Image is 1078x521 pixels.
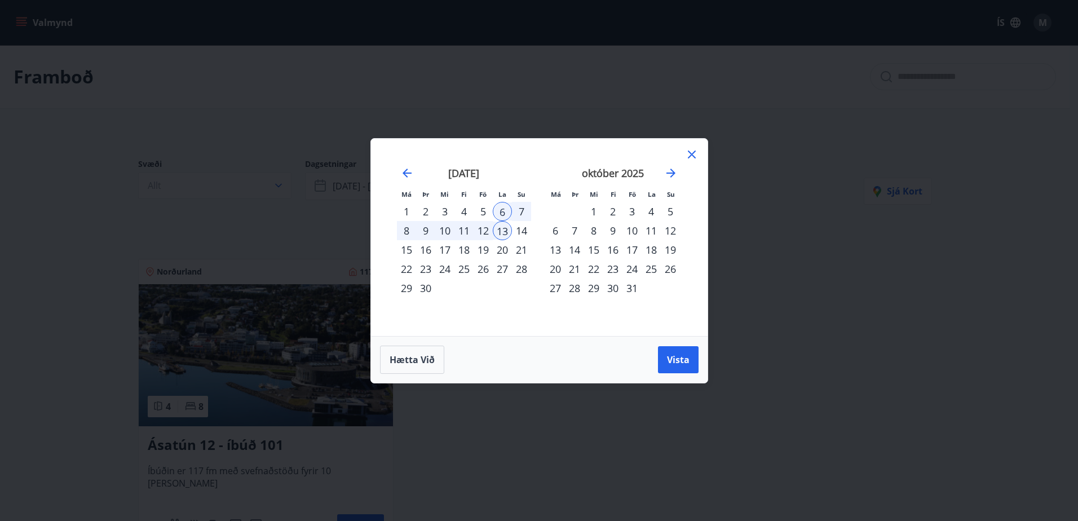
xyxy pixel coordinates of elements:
div: 31 [622,279,642,298]
div: 6 [493,202,512,221]
td: Choose föstudagur, 31. október 2025 as your check-in date. It’s available. [622,279,642,298]
td: Choose laugardagur, 18. október 2025 as your check-in date. It’s available. [642,240,661,259]
div: 2 [603,202,622,221]
div: 3 [622,202,642,221]
td: Choose miðvikudagur, 15. október 2025 as your check-in date. It’s available. [584,240,603,259]
div: 20 [546,259,565,279]
td: Choose sunnudagur, 21. september 2025 as your check-in date. It’s available. [512,240,531,259]
td: Selected. þriðjudagur, 9. september 2025 [416,221,435,240]
div: 21 [565,259,584,279]
div: 9 [603,221,622,240]
div: 13 [493,221,512,240]
small: Fö [479,190,487,198]
td: Choose mánudagur, 13. október 2025 as your check-in date. It’s available. [546,240,565,259]
td: Choose miðvikudagur, 3. september 2025 as your check-in date. It’s available. [435,202,454,221]
div: 13 [546,240,565,259]
span: Hætta við [390,354,435,366]
div: 11 [642,221,661,240]
div: 7 [512,202,531,221]
td: Choose laugardagur, 27. september 2025 as your check-in date. It’s available. [493,259,512,279]
div: 28 [565,279,584,298]
strong: [DATE] [448,166,479,180]
td: Choose fimmtudagur, 18. september 2025 as your check-in date. It’s available. [454,240,474,259]
div: 4 [454,202,474,221]
td: Choose miðvikudagur, 1. október 2025 as your check-in date. It’s available. [584,202,603,221]
div: 8 [397,221,416,240]
td: Choose föstudagur, 26. september 2025 as your check-in date. It’s available. [474,259,493,279]
div: 10 [622,221,642,240]
div: 14 [565,240,584,259]
td: Choose mánudagur, 22. september 2025 as your check-in date. It’s available. [397,259,416,279]
div: Move backward to switch to the previous month. [400,166,414,180]
div: 5 [661,202,680,221]
td: Selected as end date. laugardagur, 13. september 2025 [493,221,512,240]
div: 10 [435,221,454,240]
td: Choose sunnudagur, 5. október 2025 as your check-in date. It’s available. [661,202,680,221]
td: Choose miðvikudagur, 17. september 2025 as your check-in date. It’s available. [435,240,454,259]
div: 6 [546,221,565,240]
td: Selected. föstudagur, 12. september 2025 [474,221,493,240]
div: 25 [642,259,661,279]
div: 30 [603,279,622,298]
button: Vista [658,346,699,373]
td: Choose föstudagur, 24. október 2025 as your check-in date. It’s available. [622,259,642,279]
div: 19 [474,240,493,259]
td: Choose miðvikudagur, 24. september 2025 as your check-in date. It’s available. [435,259,454,279]
small: Mi [440,190,449,198]
small: Su [667,190,675,198]
button: Hætta við [380,346,444,374]
small: Mi [590,190,598,198]
td: Choose laugardagur, 11. október 2025 as your check-in date. It’s available. [642,221,661,240]
div: 18 [454,240,474,259]
td: Choose fimmtudagur, 23. október 2025 as your check-in date. It’s available. [603,259,622,279]
div: Calendar [385,152,694,323]
small: Þr [572,190,578,198]
small: La [648,190,656,198]
div: Move forward to switch to the next month. [664,166,678,180]
small: Má [551,190,561,198]
td: Selected. mánudagur, 8. september 2025 [397,221,416,240]
td: Choose þriðjudagur, 14. október 2025 as your check-in date. It’s available. [565,240,584,259]
td: Selected. fimmtudagur, 11. september 2025 [454,221,474,240]
td: Choose mánudagur, 29. september 2025 as your check-in date. It’s available. [397,279,416,298]
div: 28 [512,259,531,279]
td: Choose þriðjudagur, 30. september 2025 as your check-in date. It’s available. [416,279,435,298]
td: Choose föstudagur, 19. september 2025 as your check-in date. It’s available. [474,240,493,259]
div: 8 [584,221,603,240]
small: Su [518,190,525,198]
div: 26 [474,259,493,279]
td: Choose miðvikudagur, 22. október 2025 as your check-in date. It’s available. [584,259,603,279]
strong: október 2025 [582,166,644,180]
div: 23 [416,259,435,279]
td: Choose laugardagur, 4. október 2025 as your check-in date. It’s available. [642,202,661,221]
td: Choose miðvikudagur, 8. október 2025 as your check-in date. It’s available. [584,221,603,240]
div: 5 [474,202,493,221]
div: 20 [493,240,512,259]
td: Choose þriðjudagur, 16. september 2025 as your check-in date. It’s available. [416,240,435,259]
div: 15 [584,240,603,259]
div: 1 [584,202,603,221]
div: 12 [474,221,493,240]
small: La [498,190,506,198]
div: 16 [416,240,435,259]
div: 17 [622,240,642,259]
div: 27 [493,259,512,279]
td: Choose þriðjudagur, 7. október 2025 as your check-in date. It’s available. [565,221,584,240]
div: 19 [661,240,680,259]
div: 25 [454,259,474,279]
div: 24 [622,259,642,279]
span: Vista [667,354,690,366]
div: 18 [642,240,661,259]
div: 4 [642,202,661,221]
td: Choose sunnudagur, 14. september 2025 as your check-in date. It’s available. [512,221,531,240]
td: Choose fimmtudagur, 25. september 2025 as your check-in date. It’s available. [454,259,474,279]
td: Choose þriðjudagur, 23. september 2025 as your check-in date. It’s available. [416,259,435,279]
td: Choose þriðjudagur, 2. september 2025 as your check-in date. It’s available. [416,202,435,221]
td: Choose sunnudagur, 12. október 2025 as your check-in date. It’s available. [661,221,680,240]
td: Choose sunnudagur, 28. september 2025 as your check-in date. It’s available. [512,259,531,279]
td: Choose mánudagur, 15. september 2025 as your check-in date. It’s available. [397,240,416,259]
td: Choose þriðjudagur, 28. október 2025 as your check-in date. It’s available. [565,279,584,298]
div: 26 [661,259,680,279]
div: 30 [416,279,435,298]
td: Choose sunnudagur, 26. október 2025 as your check-in date. It’s available. [661,259,680,279]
